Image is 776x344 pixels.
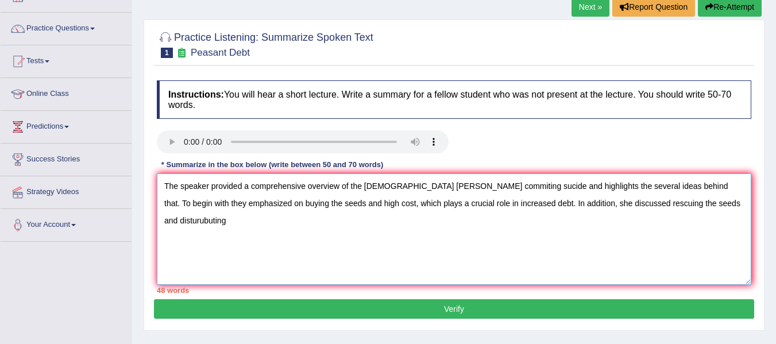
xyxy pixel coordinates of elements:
[168,90,224,99] b: Instructions:
[157,159,388,170] div: * Summarize in the box below (write between 50 and 70 words)
[1,209,132,238] a: Your Account
[1,45,132,74] a: Tests
[1,111,132,140] a: Predictions
[1,176,132,205] a: Strategy Videos
[157,285,751,296] div: 48 words
[1,144,132,172] a: Success Stories
[157,29,373,58] h2: Practice Listening: Summarize Spoken Text
[1,78,132,107] a: Online Class
[157,80,751,119] h4: You will hear a short lecture. Write a summary for a fellow student who was not present at the le...
[176,48,188,59] small: Exam occurring question
[154,299,754,319] button: Verify
[161,48,173,58] span: 1
[191,47,250,58] small: Peasant Debt
[1,13,132,41] a: Practice Questions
